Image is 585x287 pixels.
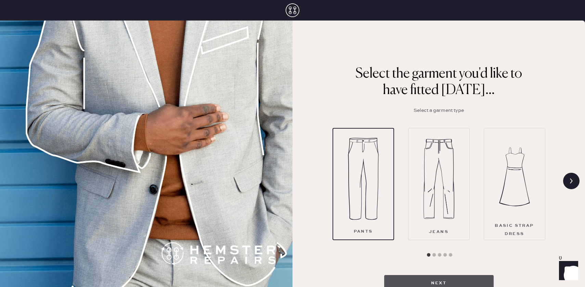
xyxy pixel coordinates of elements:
[436,252,443,259] button: 3
[414,107,464,114] p: Select a garment type
[447,252,454,259] button: 5
[552,256,582,286] iframe: Front Chat
[348,138,379,220] img: Garment type
[490,222,539,238] div: Basic Strap Dress
[425,252,432,259] button: 1
[424,138,454,220] img: Garment type
[353,66,524,99] p: Select the garment you'd like to have fitted [DATE]...
[499,136,530,218] img: Garment type
[442,252,448,259] button: 4
[429,228,448,236] div: Jeans
[431,252,438,259] button: 2
[354,227,373,236] div: Pants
